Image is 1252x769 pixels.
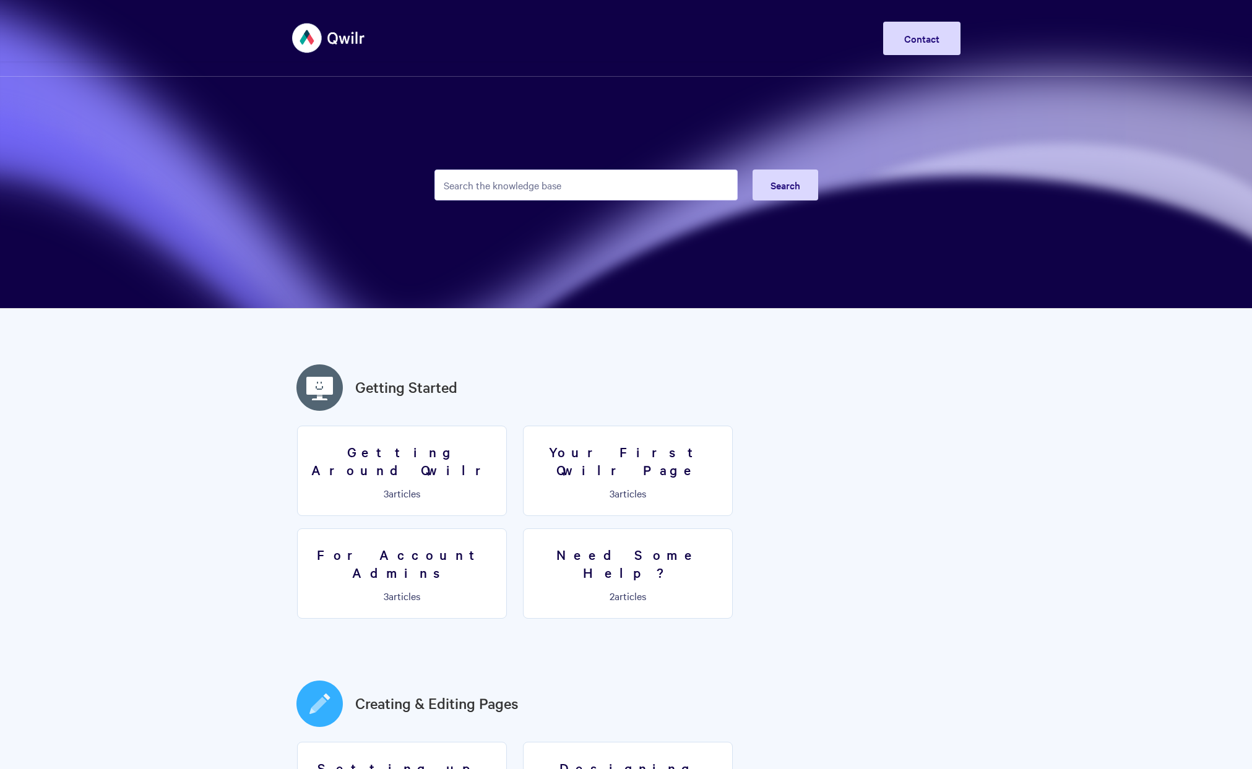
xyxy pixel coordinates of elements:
[523,426,733,516] a: Your First Qwilr Page 3articles
[355,692,519,715] a: Creating & Editing Pages
[434,170,738,200] input: Search the knowledge base
[297,426,507,516] a: Getting Around Qwilr 3articles
[305,546,499,581] h3: For Account Admins
[531,546,725,581] h3: Need Some Help?
[384,486,389,500] span: 3
[883,22,961,55] a: Contact
[610,589,615,603] span: 2
[523,528,733,619] a: Need Some Help? 2articles
[384,589,389,603] span: 3
[355,376,457,398] a: Getting Started
[305,488,499,499] p: articles
[531,443,725,478] h3: Your First Qwilr Page
[610,486,615,500] span: 3
[305,590,499,601] p: articles
[297,528,507,619] a: For Account Admins 3articles
[771,178,800,192] span: Search
[531,488,725,499] p: articles
[531,590,725,601] p: articles
[753,170,818,200] button: Search
[305,443,499,478] h3: Getting Around Qwilr
[292,15,366,61] img: Qwilr Help Center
